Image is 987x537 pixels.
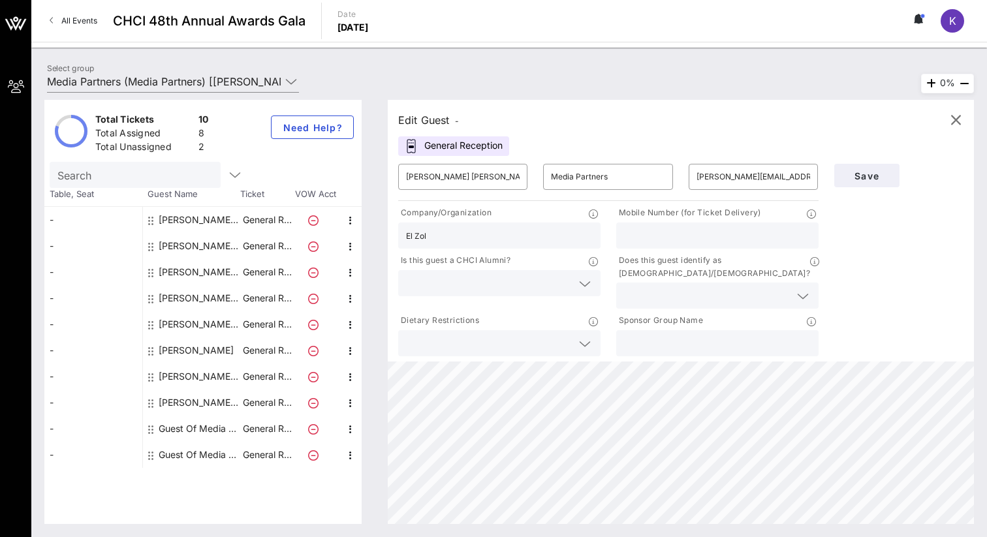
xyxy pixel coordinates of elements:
[845,170,889,181] span: Save
[398,314,479,328] p: Dietary Restrictions
[159,233,241,259] div: Ivy Savoy-Smith Media Partners
[241,416,293,442] p: General R…
[159,207,241,233] div: Dalia Almnanza-smith
[337,8,369,21] p: Date
[616,206,761,220] p: Mobile Number (for Ticket Delivery)
[42,10,105,31] a: All Events
[159,363,241,390] div: Ron Smith Media Partners
[282,122,343,133] span: Need Help?
[159,442,241,468] div: Guest Of Media Partners
[159,337,234,363] div: Rafael Ulloa
[44,188,142,201] span: Table, Seat
[198,127,209,143] div: 8
[47,63,94,73] label: Select group
[159,390,241,416] div: Yesenia Salgado Media Partners
[241,207,293,233] p: General R…
[142,188,240,201] span: Guest Name
[921,74,974,93] div: 0%
[834,164,900,187] button: Save
[198,140,209,157] div: 2
[95,140,193,157] div: Total Unassigned
[398,111,459,129] div: Edit Guest
[398,136,509,156] div: General Reception
[44,285,142,311] div: -
[44,337,142,363] div: -
[241,311,293,337] p: General R…
[159,285,241,311] div: Jessica Melo Lozada Media Partners
[113,11,305,31] span: CHCI 48th Annual Awards Gala
[159,259,241,285] div: Jennyfer Lazo Media Partners
[241,337,293,363] p: General R…
[398,206,492,220] p: Company/Organization
[241,363,293,390] p: General R…
[271,115,354,139] button: Need Help?
[949,14,956,27] span: K
[95,113,193,129] div: Total Tickets
[292,188,338,201] span: VOW Acct
[44,259,142,285] div: -
[616,254,810,280] p: Does this guest identify as [DEMOGRAPHIC_DATA]/[DEMOGRAPHIC_DATA]?
[455,116,459,126] span: -
[241,233,293,259] p: General R…
[240,188,292,201] span: Ticket
[44,442,142,468] div: -
[941,9,964,33] div: K
[241,442,293,468] p: General R…
[337,21,369,34] p: [DATE]
[95,127,193,143] div: Total Assigned
[551,166,665,187] input: Last Name*
[44,416,142,442] div: -
[44,311,142,337] div: -
[697,166,810,187] input: Email*
[61,16,97,25] span: All Events
[44,363,142,390] div: -
[44,233,142,259] div: -
[616,314,703,328] p: Sponsor Group Name
[159,416,241,442] div: Guest Of Media Partners
[241,285,293,311] p: General R…
[159,311,241,337] div: Marcos Marin Media Partners
[44,207,142,233] div: -
[406,166,520,187] input: First Name*
[198,113,209,129] div: 10
[241,390,293,416] p: General R…
[398,254,510,268] p: Is this guest a CHCI Alumni?
[241,259,293,285] p: General R…
[44,390,142,416] div: -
